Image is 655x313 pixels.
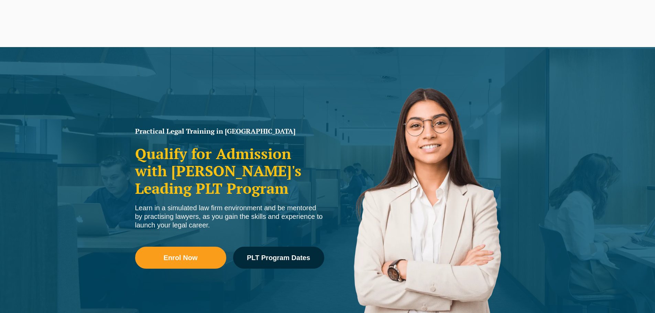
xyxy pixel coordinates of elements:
[135,247,226,269] a: Enrol Now
[164,254,198,261] span: Enrol Now
[135,204,324,230] div: Learn in a simulated law firm environment and be mentored by practising lawyers, as you gain the ...
[233,247,324,269] a: PLT Program Dates
[247,254,310,261] span: PLT Program Dates
[135,145,324,197] h2: Qualify for Admission with [PERSON_NAME]'s Leading PLT Program
[135,128,324,135] h1: Practical Legal Training in [GEOGRAPHIC_DATA]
